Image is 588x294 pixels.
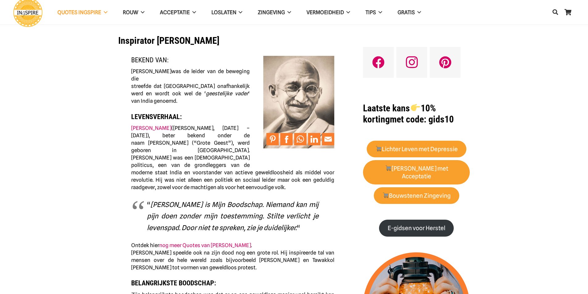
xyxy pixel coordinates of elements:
a: Zoeken [549,5,561,20]
p: [PERSON_NAME] speelde ook na zijn dood nog een grote rol. Hij inspireerde tal van mensen over de ... [131,242,334,271]
a: Share to LinkedIn [308,133,320,145]
span: GRATIS [398,9,415,15]
p: “ “ [147,199,319,234]
li: Pinterest [266,133,280,145]
li: Email This [322,133,336,145]
a: 🛒Lichter Leven met Depressie [367,141,466,158]
strong: [PERSON_NAME] met Acceptatie [385,165,448,180]
a: Acceptatie [152,5,204,20]
strong: BELANGRIJKSTE BOODSCHAP: [131,279,216,287]
img: 🛒 [385,165,391,171]
span: Loslaten [211,9,236,15]
li: LinkedIn [308,133,322,145]
a: nog meer Quotes van [PERSON_NAME] [159,242,251,248]
p: was de leider van de beweging die streefde dat [GEOGRAPHIC_DATA] onafhankelijk werd en wordt ook ... [131,68,334,105]
a: Facebook [363,47,394,78]
a: Pin to Pinterest [266,133,279,145]
a: Loslaten [204,5,250,20]
a: Zingeving [250,5,299,20]
a: GRATIS [390,5,429,20]
strong: Laatste kans 10% korting [363,103,436,125]
strong: BEKEND VAN: [131,56,169,64]
a: 🛒[PERSON_NAME] met Acceptatie [363,160,470,185]
a: VERMOEIDHEID [299,5,358,20]
h1: Inspirator [PERSON_NAME] [118,35,348,46]
strong: [PERSON_NAME] [131,68,171,74]
strong: Bouwstenen Zingeving [382,192,451,199]
a: [PERSON_NAME] [131,125,171,131]
li: Facebook [280,133,294,145]
span: ROUW [123,9,138,15]
a: Mail to Email This [322,133,334,145]
a: TIPS [358,5,390,20]
a: E-gidsen voor Herstel [379,220,454,237]
span: Acceptatie [160,9,190,15]
img: 🛒 [383,192,389,198]
strong: E-gidsen voor Herstel [388,225,445,232]
span: TIPS [365,9,376,15]
strong: Ontdek hier . [131,242,252,248]
span: QUOTES INGSPIRE [57,9,101,15]
strong: Lichter Leven met Depressie [375,146,458,153]
a: QUOTES INGSPIRE [50,5,115,20]
a: ROUW [115,5,152,20]
img: spreuken van Gandhi - spirituele leider uit India | ingspire [263,56,334,148]
p: ([PERSON_NAME], [DATE] – [DATE]), beter bekend onder de naam [PERSON_NAME] (“Grote Geest”), werd ... [131,124,334,191]
h1: met code: gids10 [363,103,470,125]
span: Zingeving [258,9,285,15]
strong: LEVENSVERHAAL: [131,113,182,121]
em: [PERSON_NAME] is Mijn Boodschap. Niemand kan mij pijn doen zonder mijn toestemming. Stilte verlic... [147,201,319,232]
a: Pinterest [430,47,461,78]
a: Share to WhatsApp [294,133,307,145]
a: Share to Facebook [280,133,293,145]
img: 🛒 [376,146,382,151]
a: 🛒Bouwstenen Zingeving [374,187,459,204]
em: geestelijke vader [206,90,248,97]
a: Instagram [396,47,427,78]
img: 👉 [411,103,420,112]
span: VERMOEIDHEID [307,9,344,15]
li: WhatsApp [294,133,308,145]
